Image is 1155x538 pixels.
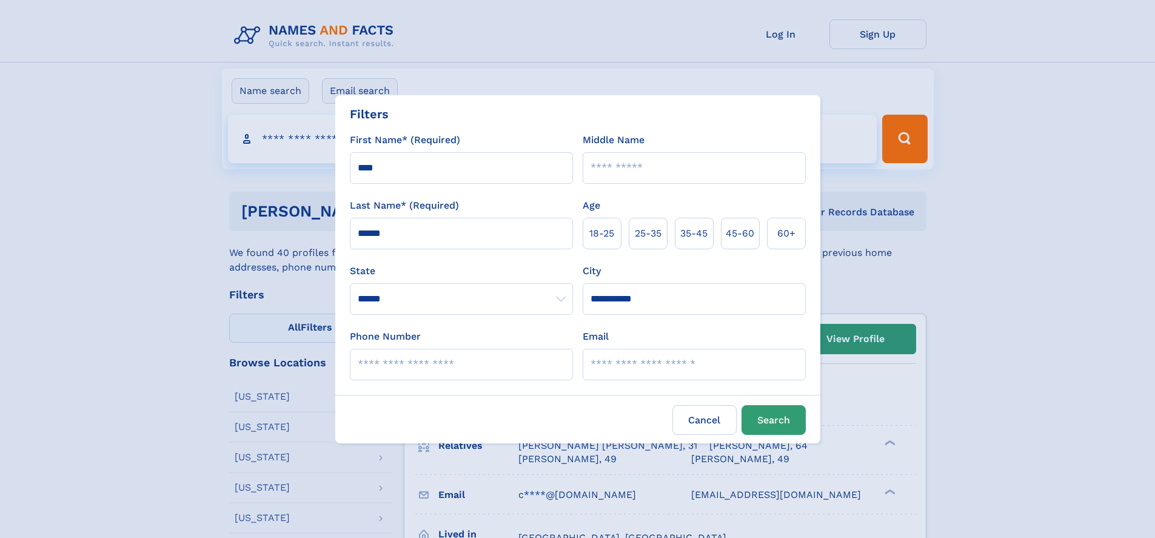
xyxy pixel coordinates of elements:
[583,329,609,344] label: Email
[672,405,737,435] label: Cancel
[350,198,459,213] label: Last Name* (Required)
[350,133,460,147] label: First Name* (Required)
[680,226,708,241] span: 35‑45
[583,198,600,213] label: Age
[635,226,661,241] span: 25‑35
[583,264,601,278] label: City
[350,329,421,344] label: Phone Number
[350,264,573,278] label: State
[742,405,806,435] button: Search
[350,105,389,123] div: Filters
[777,226,795,241] span: 60+
[583,133,644,147] label: Middle Name
[589,226,614,241] span: 18‑25
[726,226,754,241] span: 45‑60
